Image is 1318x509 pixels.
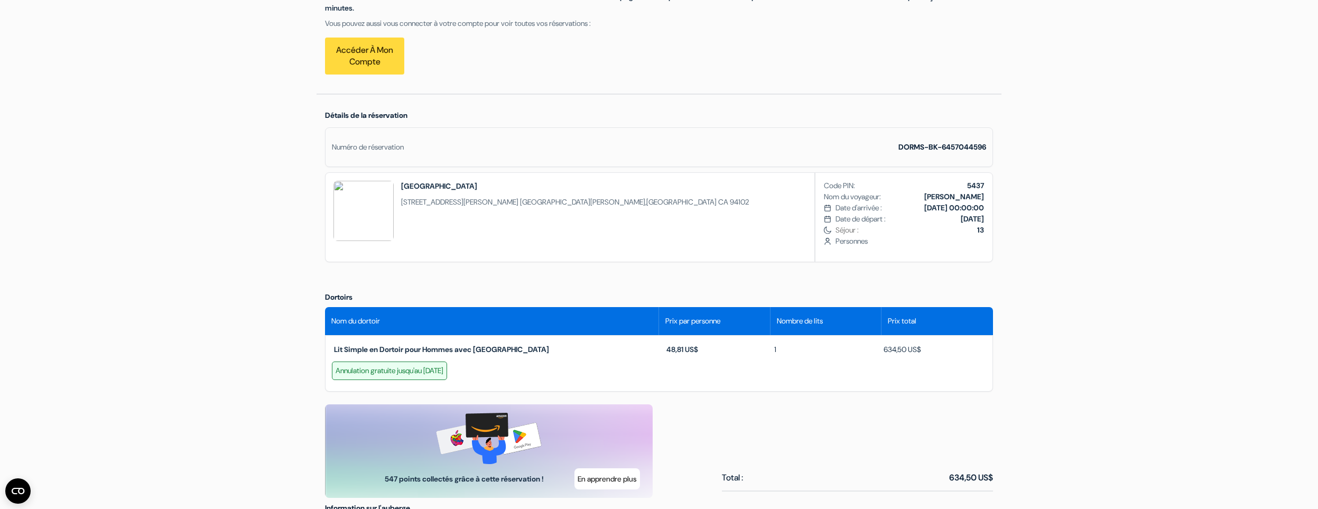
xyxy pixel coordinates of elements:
[325,18,993,29] p: Vous pouvez aussi vous connecter à votre compte pour voir toutes vos réservations :
[666,345,698,354] span: 48,81 US$
[401,181,749,191] h2: [GEOGRAPHIC_DATA]
[722,471,743,484] span: Total :
[383,474,546,485] span: 547 points collectés grâce à cette réservation !
[333,181,394,241] img: VzFcYlNmVGMPMANt
[331,316,380,327] span: Nom du dortoir
[898,142,986,152] strong: DORMS-BK-6457044596
[436,413,542,464] img: gift-card-banner.png
[325,292,352,302] span: Dortoirs
[967,181,984,190] b: 5437
[646,197,717,207] span: [GEOGRAPHIC_DATA]
[824,191,881,202] span: Nom du voyageur:
[888,316,916,327] span: Prix total
[332,362,447,380] div: Annulation gratuite jusqu'au [DATE]
[777,316,823,327] span: Nombre de lits
[924,192,984,201] b: [PERSON_NAME]
[877,344,921,355] span: 634,50 US$
[325,38,404,75] a: Accéder à mon compte
[665,316,720,327] span: Prix par personne
[325,110,407,120] span: Détails de la réservation
[924,203,984,212] b: [DATE] 00:00:00
[836,225,984,236] span: Séjour :
[836,214,886,225] span: Date de départ :
[332,142,404,153] div: Numéro de réservation
[949,471,993,484] span: 634,50 US$
[574,468,640,489] button: En apprendre plus
[520,197,645,207] span: [GEOGRAPHIC_DATA][PERSON_NAME]
[836,236,984,247] span: Personnes
[961,214,984,224] b: [DATE]
[334,345,549,354] span: Lit Simple en Dortoir pour Hommes avec [GEOGRAPHIC_DATA]
[718,197,749,207] span: CA 94102
[401,197,518,207] span: [STREET_ADDRESS][PERSON_NAME]
[5,478,31,504] button: Open CMP widget
[977,225,984,235] b: 13
[824,180,855,191] span: Code PIN:
[768,344,776,355] span: 1
[836,202,882,214] span: Date d'arrivée :
[401,197,749,208] span: ,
